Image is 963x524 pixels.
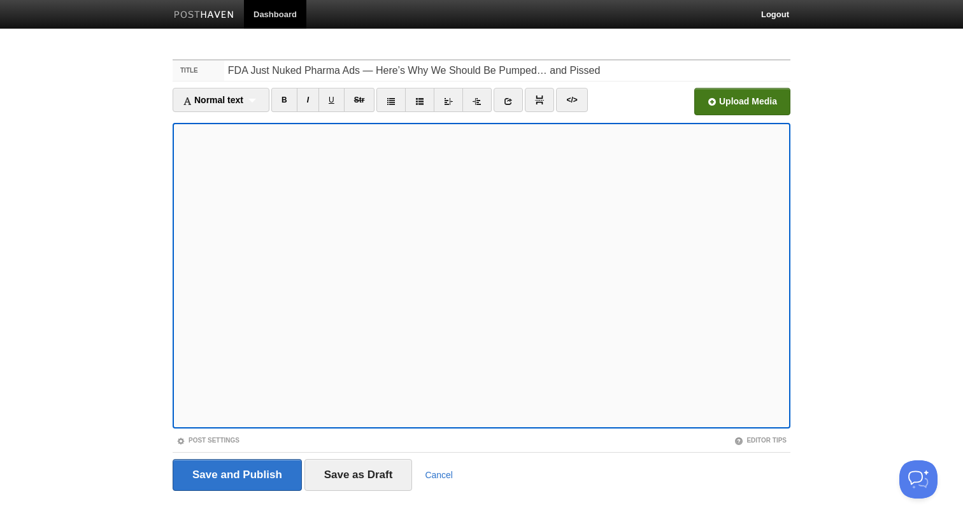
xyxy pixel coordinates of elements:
[734,437,787,444] a: Editor Tips
[318,88,345,112] a: U
[556,88,587,112] a: </>
[425,470,453,480] a: Cancel
[354,96,365,104] del: Str
[173,459,302,491] input: Save and Publish
[174,11,234,20] img: Posthaven-bar
[297,88,319,112] a: I
[173,60,224,81] label: Title
[271,88,297,112] a: B
[344,88,375,112] a: Str
[183,95,243,105] span: Normal text
[304,459,413,491] input: Save as Draft
[176,437,239,444] a: Post Settings
[899,460,938,499] iframe: Help Scout Beacon - Open
[535,96,544,104] img: pagebreak-icon.png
